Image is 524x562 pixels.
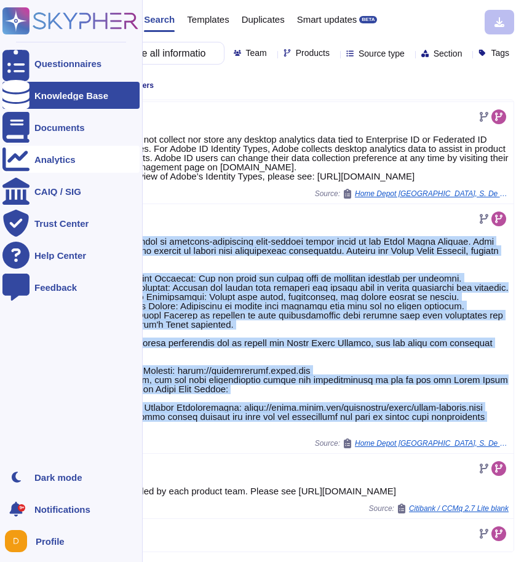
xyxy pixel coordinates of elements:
a: Help Center [2,242,140,269]
span: Source: [369,504,509,513]
div: Dark mode [34,473,82,482]
div: Trust Center [34,219,89,228]
a: Analytics [2,146,140,173]
a: Questionnaires [2,50,140,77]
span: Search [144,15,175,24]
a: Knowledge Base [2,82,140,109]
span: Tags [491,49,509,57]
div: This is handled by each product team. Please see [URL][DOMAIN_NAME] [92,486,509,496]
a: Trust Center [2,210,140,237]
div: 9+ [18,504,25,512]
span: Clear filters [113,82,154,89]
span: Section [434,49,462,58]
span: Citibank / CCMq 2.7 Lite blank [409,505,509,512]
div: Documents [34,123,85,132]
button: user [2,528,36,555]
span: Smart updates [297,15,357,24]
a: Feedback [2,274,140,301]
span: Source type [359,49,405,58]
a: Documents [2,114,140,141]
span: Profile [36,537,65,546]
div: CAIQ / SIG [34,187,81,196]
div: ADBE. Please see: [URL][DOMAIN_NAME] [92,552,509,561]
img: user [5,530,27,552]
div: Help Center [34,251,86,260]
div: Knowledge Base [34,91,108,100]
div: Lorem ipsumdol si ametcons-adipiscing elit-seddoei tempor incid ut lab Etdol Magna Aliquae. Admi ... [92,237,509,430]
span: Home Depot [GEOGRAPHIC_DATA], S. De [PERSON_NAME] De C.V. / THDM SaaS Architecture and Cybersecur... [355,440,509,447]
div: BETA [359,16,377,23]
span: Notifications [34,505,90,514]
span: Duplicates [242,15,285,24]
span: Products [296,49,330,57]
span: Team [246,49,267,57]
div: Adobe does not collect nor store any desktop analytics data tied to Enterprise ID or Federated ID... [92,135,509,181]
a: CAIQ / SIG [2,178,140,205]
div: Feedback [34,283,77,292]
span: Source: [315,189,509,199]
span: Templates [187,15,229,24]
span: Source: [315,438,509,448]
div: Analytics [34,155,76,164]
span: Home Depot [GEOGRAPHIC_DATA], S. De [PERSON_NAME] De C.V. / THDM SaaS Architecture and Cybersecur... [355,190,509,197]
div: Questionnaires [34,59,101,68]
